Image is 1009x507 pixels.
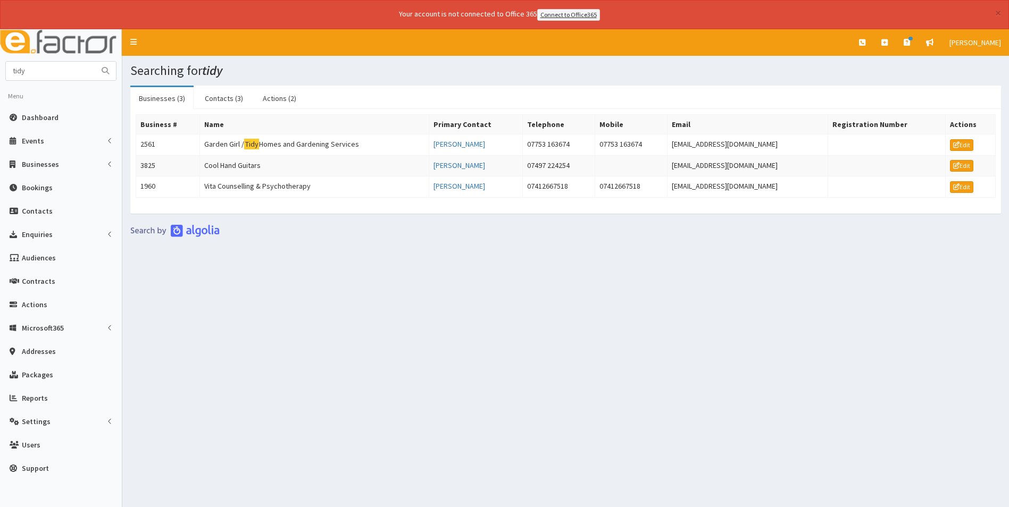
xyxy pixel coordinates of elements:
[136,176,200,198] td: 1960
[950,181,973,193] a: Edit
[667,176,828,198] td: [EMAIL_ADDRESS][DOMAIN_NAME]
[595,114,668,134] th: Mobile
[523,114,595,134] th: Telephone
[200,176,429,198] td: Vita Counselling & Psychotherapy
[22,159,59,169] span: Businesses
[22,136,44,146] span: Events
[433,160,485,170] a: [PERSON_NAME]
[196,87,252,109] a: Contacts (3)
[523,176,595,198] td: 07412667518
[136,134,200,155] td: 2561
[22,417,51,426] span: Settings
[828,114,946,134] th: Registration Number
[188,9,811,21] div: Your account is not connected to Office 365
[946,114,996,134] th: Actions
[537,9,600,21] a: Connect to Office365
[433,181,485,191] a: [PERSON_NAME]
[667,155,828,176] td: [EMAIL_ADDRESS][DOMAIN_NAME]
[200,134,429,155] td: Garden Girl / Homes and Gardening Services
[22,206,53,216] span: Contacts
[950,139,973,151] a: Edit
[523,134,595,155] td: 07753 163674
[130,87,194,109] a: Businesses (3)
[136,155,200,176] td: 3825
[22,393,48,403] span: Reports
[244,139,259,150] mark: Tidy
[667,134,828,155] td: [EMAIL_ADDRESS][DOMAIN_NAME]
[22,113,59,122] span: Dashboard
[22,300,47,309] span: Actions
[523,155,595,176] td: 07497 224254
[22,370,53,379] span: Packages
[995,7,1001,19] button: ×
[6,62,95,80] input: Search...
[950,160,973,172] a: Edit
[22,347,56,356] span: Addresses
[130,224,220,237] img: search-by-algolia-light-background.png
[22,276,55,286] span: Contracts
[22,463,49,473] span: Support
[254,87,305,109] a: Actions (2)
[429,114,523,134] th: Primary Contact
[22,323,64,333] span: Microsoft365
[941,29,1009,56] a: [PERSON_NAME]
[595,134,668,155] td: 07753 163674
[949,38,1001,47] span: [PERSON_NAME]
[136,114,200,134] th: Business #
[22,440,40,450] span: Users
[22,253,56,263] span: Audiences
[595,176,668,198] td: 07412667518
[200,114,429,134] th: Name
[433,139,485,149] a: [PERSON_NAME]
[22,183,53,192] span: Bookings
[202,62,222,79] i: tidy
[130,64,1001,78] h1: Searching for
[667,114,828,134] th: Email
[200,155,429,176] td: Cool Hand Guitars
[22,230,53,239] span: Enquiries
